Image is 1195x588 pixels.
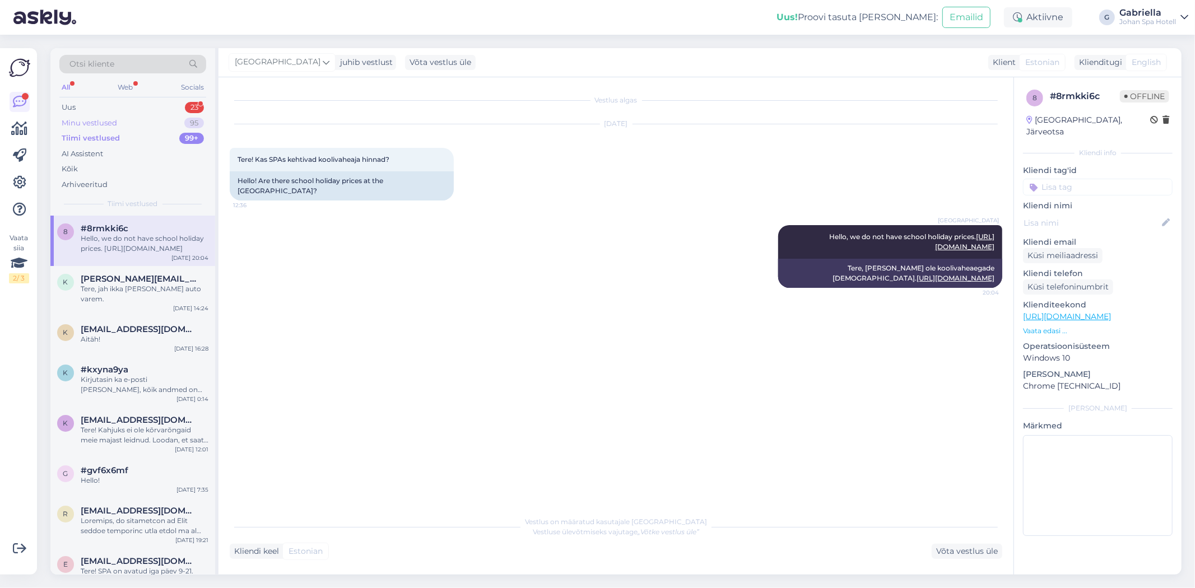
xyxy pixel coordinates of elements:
div: Võta vestlus üle [405,55,476,70]
span: Estonian [1025,57,1059,68]
div: Klienditugi [1075,57,1122,68]
a: GabriellaJohan Spa Hotell [1119,8,1188,26]
div: Tiimi vestlused [62,133,120,144]
div: AI Assistent [62,148,103,160]
span: Tere! Kas SPAs kehtivad koolivaheaja hinnad? [238,155,389,164]
div: Küsi telefoninumbrit [1023,279,1113,295]
div: [DATE] 0:14 [176,395,208,403]
div: Johan Spa Hotell [1119,17,1176,26]
div: Hello, we do not have school holiday prices. [URL][DOMAIN_NAME] [81,234,208,254]
div: 95 [184,118,204,129]
span: #8rmkki6c [81,223,128,234]
a: [URL][DOMAIN_NAME] [1023,311,1111,321]
div: Hello! Are there school holiday prices at the [GEOGRAPHIC_DATA]? [230,171,454,200]
div: Aitäh! [81,334,208,344]
p: Operatsioonisüsteem [1023,340,1173,352]
span: 12:36 [233,201,275,209]
span: r [63,510,68,518]
span: e [63,560,68,568]
span: rio.steffi@gmail.com [81,506,197,516]
span: English [1132,57,1161,68]
span: Vestlus on määratud kasutajale [GEOGRAPHIC_DATA] [525,517,707,526]
span: 20:04 [957,288,999,297]
div: G [1099,10,1115,25]
div: Gabriella [1119,8,1176,17]
span: k [63,368,68,377]
div: Klient [988,57,1016,68]
div: Tere! SPA on avatud iga päev 9-21. Hommikusöök on nädala sees 7:30-10, nädalavahetuseti 7:30-11. ... [81,566,208,586]
p: Kliendi telefon [1023,268,1173,279]
div: Web [116,80,136,95]
div: Kõik [62,164,78,175]
span: ene@ymca.ee [81,556,197,566]
div: Minu vestlused [62,118,117,129]
div: Arhiveeritud [62,179,108,190]
div: Socials [179,80,206,95]
span: kaarin.kiisler@gmail.com [81,274,197,284]
div: Kliendi keel [230,545,279,557]
p: Kliendi email [1023,236,1173,248]
div: Tere, [PERSON_NAME] ole koolivaheaegade [DEMOGRAPHIC_DATA]. [778,259,1002,288]
div: Loremips, do sitametcon ad Elit seddoe temporinc utla etdol ma al enimadminim veniamqui nost exer... [81,516,208,536]
input: Lisa tag [1023,179,1173,195]
div: juhib vestlust [336,57,393,68]
p: Vaata edasi ... [1023,326,1173,336]
div: Tere, jah ikka [PERSON_NAME] auto varem. [81,284,208,304]
div: Vestlus algas [230,95,1002,105]
button: Emailid [942,7,991,28]
a: [URL][DOMAIN_NAME] [917,274,994,282]
span: kaidi.jyrimae@hotmail.com [81,324,197,334]
span: Otsi kliente [69,58,114,70]
span: Hello, we do not have school holiday prices. [829,232,994,251]
span: #kxyna9ya [81,365,128,375]
span: k [63,328,68,337]
div: [DATE] 20:04 [171,254,208,262]
div: Tere! Kahjuks ei ole kõrvarõngaid meie majast leidnud. Loodan, et saate nad kusagilt ikkagi tagasi [81,425,208,445]
span: 8 [1033,94,1037,102]
div: [DATE] 19:21 [175,536,208,544]
p: Kliendi tag'id [1023,165,1173,176]
div: [DATE] 16:28 [174,344,208,353]
i: „Võtke vestlus üle” [638,528,699,536]
div: Võta vestlus üle [932,544,1002,559]
div: [DATE] 12:01 [175,445,208,454]
p: Märkmed [1023,420,1173,432]
div: Vaata siia [9,233,29,283]
span: Estonian [289,545,323,557]
img: Askly Logo [9,57,30,78]
span: k [63,419,68,427]
span: kilk.liis@gmail.com [81,415,197,425]
div: Küsi meiliaadressi [1023,248,1103,263]
div: Hello! [81,475,208,486]
div: All [59,80,72,95]
span: k [63,278,68,286]
div: [DATE] [230,119,1002,129]
span: [GEOGRAPHIC_DATA] [938,216,999,225]
div: Aktiivne [1004,7,1072,27]
p: Klienditeekond [1023,299,1173,311]
span: 8 [63,227,68,236]
div: Proovi tasuta [PERSON_NAME]: [776,11,938,24]
div: [GEOGRAPHIC_DATA], Järveotsa [1026,114,1150,138]
span: g [63,469,68,478]
div: [DATE] 7:35 [176,486,208,494]
p: [PERSON_NAME] [1023,368,1173,380]
p: Windows 10 [1023,352,1173,364]
span: #gvf6x6mf [81,465,128,475]
span: [GEOGRAPHIC_DATA] [235,56,320,68]
p: Chrome [TECHNICAL_ID] [1023,380,1173,392]
span: Vestluse ülevõtmiseks vajutage [533,528,699,536]
span: Offline [1120,90,1169,102]
div: 2 / 3 [9,273,29,283]
p: Kliendi nimi [1023,200,1173,212]
div: 23 [185,102,204,113]
div: Uus [62,102,76,113]
span: Tiimi vestlused [108,199,158,209]
div: [DATE] 14:24 [173,304,208,312]
div: Kliendi info [1023,148,1173,158]
div: Kirjutasin ka e-posti [PERSON_NAME], kõik andmed on seal olemas. [81,375,208,395]
div: # 8rmkki6c [1050,90,1120,103]
b: Uus! [776,12,798,22]
div: [PERSON_NAME] [1023,403,1173,413]
div: 99+ [179,133,204,144]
